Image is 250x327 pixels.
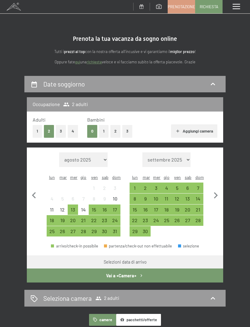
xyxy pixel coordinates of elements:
div: Selezioni data di arrivo [104,259,147,265]
div: Tue Sep 02 2025 [140,183,151,193]
button: 2 [44,125,54,137]
div: Thu Aug 07 2025 [78,194,89,204]
div: arrivo/check-in possibile [161,183,172,193]
div: 24 [151,218,161,227]
div: arrivo/check-in possibile [47,226,57,237]
div: arrivo/check-in possibile [78,215,89,226]
div: Thu Sep 18 2025 [161,204,172,215]
div: arrivo/check-in possibile [151,183,161,193]
div: arrivo/check-in possibile [130,215,140,226]
div: Sun Sep 14 2025 [193,194,204,204]
abbr: domenica [195,175,204,180]
strong: miglior prezzo [170,49,195,54]
div: arrivo/check-in possibile [161,215,172,226]
div: 1 [89,186,99,195]
div: Wed Aug 06 2025 [68,194,78,204]
div: Sun Sep 28 2025 [193,215,204,226]
div: Fri Aug 01 2025 [89,183,99,193]
div: 8 [89,196,99,206]
div: 28 [194,218,203,227]
div: arrivo/check-in non effettuabile [78,204,89,215]
div: Tue Aug 12 2025 [57,204,68,215]
a: quì [75,59,80,64]
div: 9 [100,196,109,206]
div: 6 [68,196,78,206]
div: arrivo/check-in possibile [130,194,140,204]
div: Sun Aug 03 2025 [110,183,120,193]
div: arrivo/check-in non effettuabile [78,194,89,204]
div: Sun Aug 10 2025 [110,194,120,204]
div: 11 [162,196,171,206]
h2: Date soggiorno [43,80,85,88]
abbr: venerdì [91,175,98,180]
div: arrivo/check-in possibile [99,215,110,226]
div: arrivo/check-in non effettuabile [99,183,110,193]
div: 23 [141,218,150,227]
span: 2 adulti [95,295,119,301]
div: arrivo/check-in non effettuabile [68,194,78,204]
abbr: lunedì [132,175,138,180]
div: arrivo/check-in possibile [57,215,68,226]
div: Sat Sep 27 2025 [182,215,193,226]
div: Fri Aug 22 2025 [89,215,99,226]
span: 2 adulti [63,101,88,108]
div: 13 [68,207,78,217]
div: 12 [172,196,182,206]
div: arrivo/check-in possibile [182,183,193,193]
div: arrivo/check-in possibile [182,194,193,204]
div: Fri Sep 19 2025 [172,204,182,215]
div: Mon Sep 29 2025 [130,226,140,237]
div: arrivo/check-in non effettuabile [110,183,120,193]
div: Sun Aug 24 2025 [110,215,120,226]
p: Oppure fate una veloce e vi facciamo subito la offerta piacevole. Grazie [24,59,226,65]
abbr: domenica [112,175,121,180]
div: arrivo/check-in possibile [110,226,120,237]
h3: Occupazione [33,101,60,108]
div: arrivo/check-in non effettuabile [47,204,57,215]
div: arrivo/check-in possibile [78,226,89,237]
div: arrivo/check-in non effettuabile [57,204,68,215]
div: 21 [194,207,203,217]
span: Richiesta [200,4,218,9]
div: arrivo/check-in possibile [110,215,120,226]
div: 8 [130,196,140,206]
div: 4 [47,196,57,206]
div: 12 [58,207,67,217]
div: Mon Aug 11 2025 [47,204,57,215]
div: 7 [79,196,88,206]
abbr: giovedì [164,175,170,180]
div: 3 [151,186,161,195]
div: 5 [172,186,182,195]
div: Thu Sep 25 2025 [161,215,172,226]
div: 16 [141,207,150,217]
div: 13 [183,196,192,206]
a: richiesta [87,59,102,64]
button: 4 [68,125,78,137]
div: 31 [110,229,120,238]
div: arrivo/check-in possibile [151,194,161,204]
div: 28 [79,229,88,238]
div: arrivo/check-in possibile [130,226,140,237]
div: 25 [162,218,171,227]
div: Mon Aug 04 2025 [47,194,57,204]
abbr: sabato [102,175,109,180]
div: 5 [58,196,67,206]
div: 7 [194,186,203,195]
abbr: martedì [59,175,67,180]
div: arrivo/check-in non effettuabile [99,194,110,204]
div: arrivo/check-in possibile [161,204,172,215]
div: Fri Sep 26 2025 [172,215,182,226]
button: Mese precedente [28,152,41,237]
button: 1 [33,125,42,137]
span: Bambini [87,117,105,123]
div: arrivo/check-in possibile [193,183,204,193]
div: 17 [151,207,161,217]
div: partenza/check-out non effettuabile [104,244,172,248]
div: 2 [100,186,109,195]
div: arrivo/check-in possibile [193,204,204,215]
span: Consenso marketing* [66,178,112,184]
div: 26 [172,218,182,227]
div: arrivo/check-in possibile [172,204,182,215]
div: arrivo/check-in possibile [89,226,99,237]
div: arrivo/check-in possibile [89,204,99,215]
